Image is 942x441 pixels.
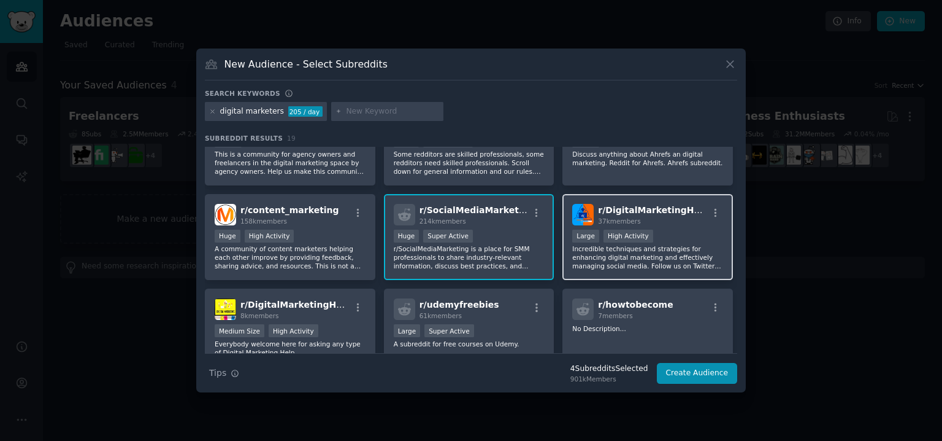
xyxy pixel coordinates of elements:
[572,324,723,333] p: No Description...
[240,205,339,215] span: r/ content_marketing
[240,300,351,310] span: r/ DigitalMarketingHelp
[240,312,279,319] span: 8k members
[215,340,366,357] p: Everybody welcome here for asking any type of Digital Marketing Help.
[598,312,633,319] span: 7 members
[220,106,284,117] div: digital marketers
[224,58,388,71] h3: New Audience - Select Subreddits
[240,217,287,225] span: 158k members
[209,367,226,380] span: Tips
[570,364,648,375] div: 4 Subreddit s Selected
[598,300,673,310] span: r/ howtobecome
[419,312,462,319] span: 61k members
[572,244,723,270] p: Incredible techniques and strategies for enhancing digital marketing and effectively managing soc...
[269,324,318,337] div: High Activity
[205,89,280,98] h3: Search keywords
[598,205,710,215] span: r/ DigitalMarketingHack
[215,324,264,337] div: Medium Size
[288,106,323,117] div: 205 / day
[572,204,594,225] img: DigitalMarketingHack
[657,363,738,384] button: Create Audience
[394,230,419,243] div: Huge
[215,150,366,176] p: This is a community for agency owners and freelancers in the digital marketing space by agency ow...
[394,244,545,270] p: r/SocialMediaMarketing is a place for SMM professionals to share industry-relevant information, d...
[419,205,534,215] span: r/ SocialMediaMarketing
[598,217,640,225] span: 37k members
[346,106,439,117] input: New Keyword
[572,150,723,167] p: Discuss anything about Ahrefs an digital marketing. Reddit for Ahrefs. Ahrefs subreddit.
[205,362,243,384] button: Tips
[215,299,236,320] img: DigitalMarketingHelp
[245,230,294,243] div: High Activity
[394,324,421,337] div: Large
[215,244,366,270] p: A community of content marketers helping each other improve by providing feedback, sharing advice...
[215,204,236,225] img: content_marketing
[572,230,599,243] div: Large
[419,217,466,225] span: 214k members
[570,375,648,383] div: 901k Members
[215,230,240,243] div: Huge
[394,150,545,176] p: Some redditors are skilled professionals, some redditors need skilled professionals. Scroll down ...
[419,300,499,310] span: r/ udemyfreebies
[394,340,545,348] p: A subreddit for free courses on Udemy.
[424,324,474,337] div: Super Active
[603,230,653,243] div: High Activity
[423,230,473,243] div: Super Active
[205,134,283,142] span: Subreddit Results
[287,135,296,142] span: 19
